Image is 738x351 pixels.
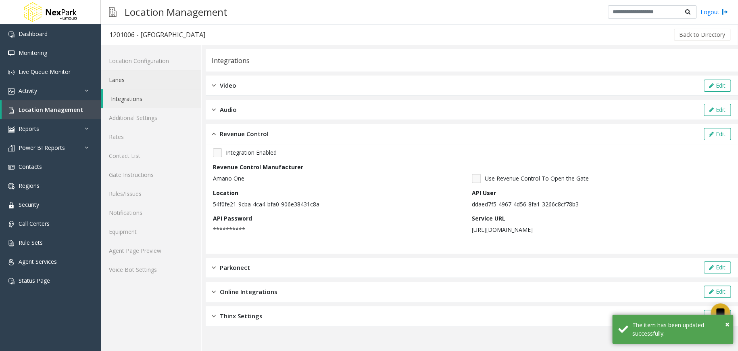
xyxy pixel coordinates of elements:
[220,129,269,139] span: Revenue Control
[472,225,727,234] p: [URL][DOMAIN_NAME]
[101,165,201,184] a: Gate Instructions
[8,164,15,170] img: 'icon'
[8,183,15,189] img: 'icon'
[101,146,201,165] a: Contact List
[19,220,50,227] span: Call Centers
[212,263,216,272] img: closed
[19,49,47,57] span: Monitoring
[19,68,71,76] span: Live Queue Monitor
[220,105,237,114] span: Audio
[212,55,250,66] div: Integrations
[19,258,57,265] span: Agent Services
[212,129,216,139] img: opened
[213,163,303,171] label: Revenue Control Manufacturer
[632,321,727,338] div: The item has been updated successfully.
[19,106,83,113] span: Location Management
[8,50,15,57] img: 'icon'
[212,105,216,114] img: closed
[19,30,48,38] span: Dashboard
[725,319,730,330] span: ×
[19,163,42,170] span: Contacts
[704,80,731,92] button: Edit
[8,145,15,151] img: 'icon'
[721,8,728,16] img: logout
[2,100,101,119] a: Location Management
[704,128,731,140] button: Edit
[19,182,40,189] span: Regions
[101,70,201,89] a: Lanes
[8,107,15,113] img: 'icon'
[101,51,201,70] a: Location Configuration
[8,202,15,208] img: 'icon'
[700,8,728,16] a: Logout
[19,277,50,284] span: Status Page
[220,81,236,90] span: Video
[8,278,15,284] img: 'icon'
[226,148,277,157] span: Integration Enabled
[472,214,505,223] label: Service URL
[472,189,496,197] label: API User
[704,286,731,298] button: Edit
[101,222,201,241] a: Equipment
[103,89,201,108] a: Integrations
[212,287,216,296] img: closed
[8,69,15,76] img: 'icon'
[109,2,117,22] img: pageIcon
[213,189,238,197] label: Location
[109,29,205,40] div: 1201006 - [GEOGRAPHIC_DATA]
[212,81,216,90] img: closed
[8,31,15,38] img: 'icon'
[121,2,231,22] h3: Location Management
[674,29,730,41] button: Back to Directory
[213,174,468,183] p: Amano One
[101,184,201,203] a: Rules/Issues
[704,261,731,273] button: Edit
[704,310,731,322] button: Edit
[8,126,15,132] img: 'icon'
[19,201,39,208] span: Security
[220,287,277,296] span: Online Integrations
[485,174,589,183] span: Use Revenue Control To Open the Gate
[101,203,201,222] a: Notifications
[704,104,731,116] button: Edit
[213,214,252,223] label: API Password
[101,108,201,127] a: Additional Settings
[472,200,727,208] p: ddaed7f5-4967-4d56-8fa1-3266c8cf78b3
[8,221,15,227] img: 'icon'
[220,263,250,272] span: Parkonect
[19,239,43,246] span: Rule Sets
[19,144,65,151] span: Power BI Reports
[212,311,216,321] img: closed
[220,311,263,321] span: Thinx Settings
[725,318,730,330] button: Close
[101,260,201,279] a: Voice Bot Settings
[8,259,15,265] img: 'icon'
[19,125,39,132] span: Reports
[8,240,15,246] img: 'icon'
[19,87,37,95] span: Activity
[101,127,201,146] a: Rates
[8,88,15,95] img: 'icon'
[213,200,468,208] p: 54f0fe21-9cba-4ca4-bfa0-906e38431c8a
[101,241,201,260] a: Agent Page Preview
